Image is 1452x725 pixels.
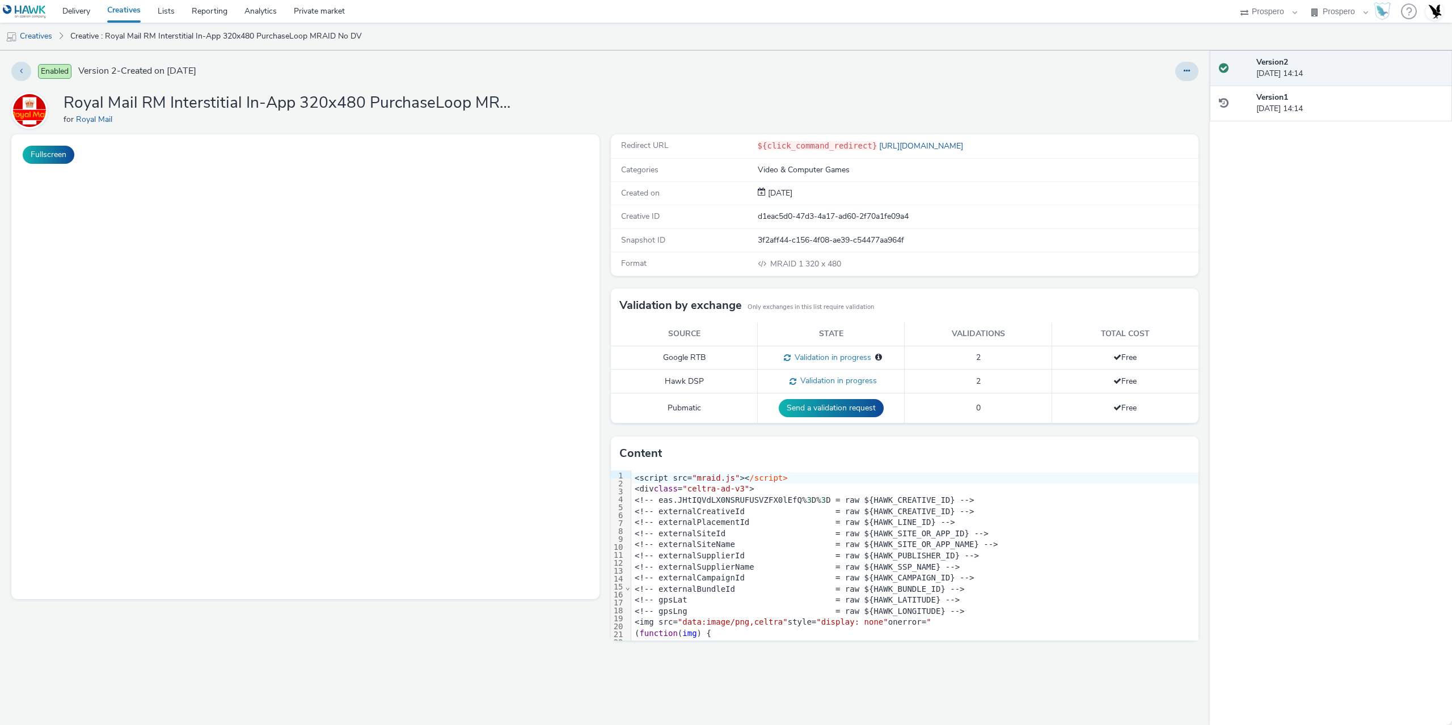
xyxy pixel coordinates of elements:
[796,375,877,386] span: Validation in progress
[65,23,368,50] a: Creative : Royal Mail RM Interstitial In-App 320x480 PurchaseLoop MRAID No DV
[711,640,740,649] span: params
[621,140,669,151] span: Redirect URL
[619,445,662,462] h3: Content
[791,352,871,363] span: Validation in progress
[611,542,625,550] div: 10
[611,494,625,502] div: 4
[611,478,625,486] div: 2
[611,370,758,393] td: Hawk DSP
[821,495,826,504] span: 3
[611,566,625,574] div: 13
[639,629,677,638] span: function
[611,597,625,605] div: 17
[621,211,660,222] span: Creative ID
[692,640,706,649] span: var
[1113,402,1137,413] span: Free
[748,303,874,312] small: Only exchanges in this list require validation
[976,402,981,413] span: 0
[758,235,1198,246] div: 3f2aff44-c156-4f08-ae39-c54477aa964f
[654,484,678,493] span: class
[64,92,517,114] h1: Royal Mail RM Interstitial In-App 320x480 PurchaseLoop MRAID No DV
[619,297,742,314] h3: Validation by exchange
[611,605,625,613] div: 18
[611,637,625,645] div: 22
[11,105,52,116] a: Royal Mail
[816,617,888,626] span: "display: none"
[611,526,625,534] div: 8
[611,323,758,346] th: Source
[1175,640,1223,649] span: 'iosAdvId'
[611,393,758,423] td: Pubmatic
[13,94,46,127] img: Royal Mail
[1113,376,1137,387] span: Free
[749,473,787,482] span: /script>
[682,484,749,493] span: "celtra-ad-v3"
[682,629,697,638] span: img
[1256,57,1288,67] strong: Version 2
[611,582,625,590] div: 15
[976,376,981,387] span: 2
[758,323,905,346] th: State
[779,399,884,417] button: Send a validation request
[76,114,117,125] a: Royal Mail
[611,534,625,542] div: 9
[766,188,792,198] span: [DATE]
[1113,640,1170,649] span: 'advertiser'
[1050,640,1108,649] span: 'clickEvent'
[1426,3,1443,20] img: Account UK
[611,629,625,637] div: 21
[611,550,625,558] div: 11
[611,486,625,494] div: 3
[611,518,625,526] div: 7
[692,473,740,482] span: "mraid.js"
[758,211,1198,222] div: d1eac5d0-47d3-4a17-ad60-2f70a1fe09a4
[611,574,625,582] div: 14
[1256,92,1443,115] div: [DATE] 14:14
[23,146,74,164] button: Fullscreen
[611,346,758,370] td: Google RTB
[1052,323,1198,346] th: Total cost
[758,141,877,150] code: ${click_command_redirect}
[78,65,196,78] span: Version 2 - Created on [DATE]
[621,258,647,269] span: Format
[621,188,660,198] span: Created on
[766,188,792,199] div: Creation 03 September 2025, 14:14
[864,640,912,649] span: 'clickUrl'
[611,470,625,478] div: 1
[38,64,71,79] span: Enabled
[926,617,931,626] span: "
[6,31,17,43] img: mobile
[758,164,1198,176] div: Video & Computer Games
[769,258,841,269] span: 320 x 480
[754,640,807,649] span: 'accountId'
[611,613,625,621] div: 19
[812,640,859,649] span: '1c019e4b'
[3,5,47,19] img: undefined Logo
[917,640,1046,649] span: '${click_command_redirect}'
[611,510,625,518] div: 6
[621,235,665,245] span: Snapshot ID
[621,164,659,175] span: Categories
[1256,92,1288,103] strong: Version 1
[770,258,805,269] span: MRAID 1
[611,590,625,597] div: 16
[807,495,811,504] span: 3
[611,502,625,510] div: 5
[678,617,788,626] span: "data:image/png,celtra"
[877,141,968,151] a: [URL][DOMAIN_NAME]
[976,352,981,363] span: 2
[64,114,76,125] span: for
[1374,2,1395,20] a: Hawk Academy
[1256,57,1443,80] div: [DATE] 14:14
[905,323,1052,346] th: Validations
[625,582,631,591] span: Fold line
[1113,352,1137,363] span: Free
[1374,2,1391,20] img: Hawk Academy
[611,558,625,566] div: 12
[611,621,625,629] div: 20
